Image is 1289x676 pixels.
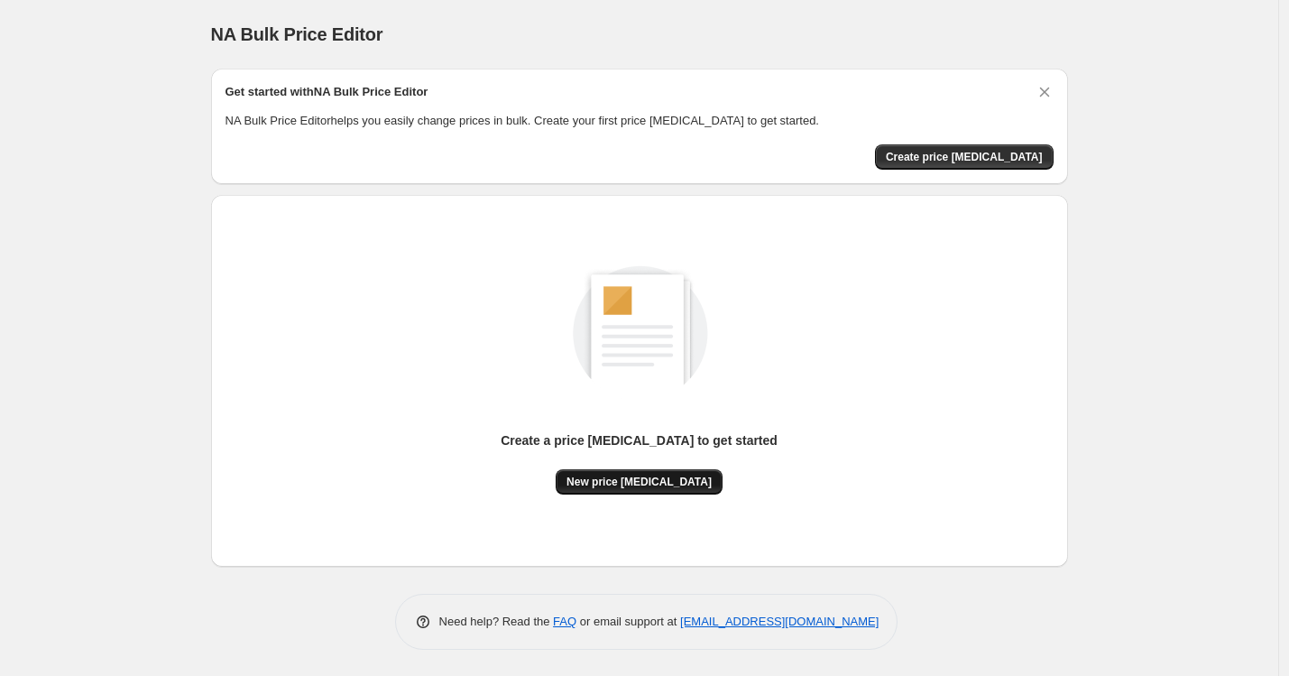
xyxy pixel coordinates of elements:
[1036,83,1054,101] button: Dismiss card
[226,83,428,101] h2: Get started with NA Bulk Price Editor
[226,112,1054,130] p: NA Bulk Price Editor helps you easily change prices in bulk. Create your first price [MEDICAL_DAT...
[211,24,383,44] span: NA Bulk Price Editor
[439,615,554,628] span: Need help? Read the
[566,475,712,489] span: New price [MEDICAL_DATA]
[886,150,1043,164] span: Create price [MEDICAL_DATA]
[553,615,576,628] a: FAQ
[501,431,778,449] p: Create a price [MEDICAL_DATA] to get started
[556,469,723,495] button: New price [MEDICAL_DATA]
[680,615,879,628] a: [EMAIL_ADDRESS][DOMAIN_NAME]
[576,615,680,628] span: or email support at
[875,144,1054,170] button: Create price change job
